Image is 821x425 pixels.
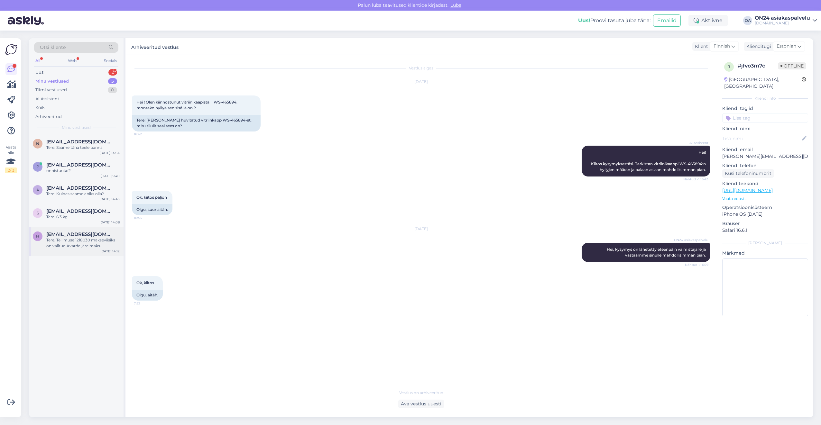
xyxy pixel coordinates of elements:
div: Ava vestlus uuesti [398,400,444,408]
span: H [36,234,39,239]
div: onnistuuko? [46,168,120,174]
span: N [36,141,39,146]
div: Vaata siia [5,144,17,173]
div: [DATE] 14:43 [99,197,120,202]
div: Socials [103,57,118,65]
div: Tere. 6,3 kg. [46,214,120,220]
span: Estonian [777,43,796,50]
div: [DATE] [132,79,710,85]
span: Minu vestlused [62,125,91,131]
p: Brauser [722,220,808,227]
div: Olgu, suur aitäh. [132,204,172,215]
span: sirpa_123@outlook.com [46,208,113,214]
div: 2 / 3 [5,167,17,173]
div: 5 [108,78,117,85]
div: Minu vestlused [35,78,69,85]
span: Hei, kysymys on lähetetty eteenpäin valmistajalle ja vastaamme sinulle mahdollisimman pian. [607,247,707,258]
a: [URL][DOMAIN_NAME] [722,187,773,193]
div: Web [67,57,78,65]
div: Klienditugi [744,43,771,50]
div: ON24 asiakaspalvelu [755,15,810,21]
p: Safari 16.6.1 [722,227,808,234]
div: Aktiivne [688,15,728,26]
a: ON24 asiakaspalvelu[DOMAIN_NAME] [755,15,817,26]
div: Küsi telefoninumbrit [722,169,774,178]
span: Finnish [714,43,730,50]
div: Olgu, aitäh. [132,290,163,301]
div: [DATE] 9:40 [101,174,120,178]
div: [PERSON_NAME] [722,240,808,246]
span: Ok, kiitos [136,280,154,285]
span: Asta.veiler@gmail.com [46,185,113,191]
span: piia.pykke@gmail.com [46,162,113,168]
div: Proovi tasuta juba täna: [578,17,650,24]
b: Uus! [578,17,590,23]
div: Tere. Tellimuse 1218030 makseviisiks on valitud Avarda järelmaks. [46,237,120,249]
span: Natalie.pinhasov81@gmail.com [46,139,113,145]
div: 2 [108,69,117,76]
span: Vestlus on arhiveeritud [399,390,443,396]
input: Lisa nimi [723,135,801,142]
span: 7:52 [134,301,158,306]
span: Hanetsu.airikka@gmail.com [46,231,113,237]
div: Uus [35,69,43,76]
div: [GEOGRAPHIC_DATA], [GEOGRAPHIC_DATA] [724,76,802,90]
span: 16:43 [134,215,158,220]
div: AI Assistent [35,96,59,102]
span: Nähtud ✓ 6:29 [684,262,708,267]
p: Klienditeekond [722,180,808,187]
span: Otsi kliente [40,44,66,51]
p: Kliendi tag'id [722,105,808,112]
span: Offline [778,62,806,69]
input: Lisa tag [722,113,808,123]
div: Tiimi vestlused [35,87,67,93]
div: # jfvo3m7c [738,62,778,70]
div: OA [743,16,752,25]
p: iPhone OS [DATE] [722,211,808,218]
div: [DATE] [132,226,710,232]
p: Operatsioonisüsteem [722,204,808,211]
span: Nähtud ✓ 16:43 [683,177,708,182]
span: ON24 asiakaspalvelu [674,238,708,242]
div: [DOMAIN_NAME] [755,21,810,26]
div: Klient [692,43,708,50]
div: 0 [108,87,117,93]
span: p [36,164,39,169]
span: s [37,211,39,215]
button: Emailid [653,14,681,27]
span: A [36,187,39,192]
img: Askly Logo [5,43,17,56]
div: Tere. Kuidas saame abiks olla? [46,191,120,197]
div: Kõik [35,104,45,111]
div: Vestlus algas [132,65,710,71]
div: Arhiveeritud [35,113,62,120]
div: [DATE] 14:12 [100,249,120,254]
div: Tere. Saame täna teele panna. [46,145,120,150]
span: j [728,64,730,69]
span: Ok, kiitos paljon [136,195,167,200]
label: Arhiveeritud vestlus [131,42,179,51]
div: All [34,57,42,65]
span: 16:42 [134,132,158,137]
span: AI Assistent [684,140,708,145]
div: Tere! [PERSON_NAME] huvitatud vitriinkapp WS-465894-st, mitu riiulit seal sees on? [132,115,261,131]
div: [DATE] 14:08 [99,220,120,225]
p: Kliendi email [722,146,808,153]
p: Kliendi nimi [722,125,808,132]
div: Kliendi info [722,95,808,101]
div: [DATE] 14:54 [99,150,120,155]
span: Luba [448,2,463,8]
p: [PERSON_NAME][EMAIL_ADDRESS][DOMAIN_NAME] [722,153,808,160]
p: Vaata edasi ... [722,196,808,202]
span: Hei ! Olen kiinnostunut vitriinikaapista WS-465894, montako hyllyä sen sisällä on ? [136,100,238,110]
p: Kliendi telefon [722,162,808,169]
p: Märkmed [722,250,808,257]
